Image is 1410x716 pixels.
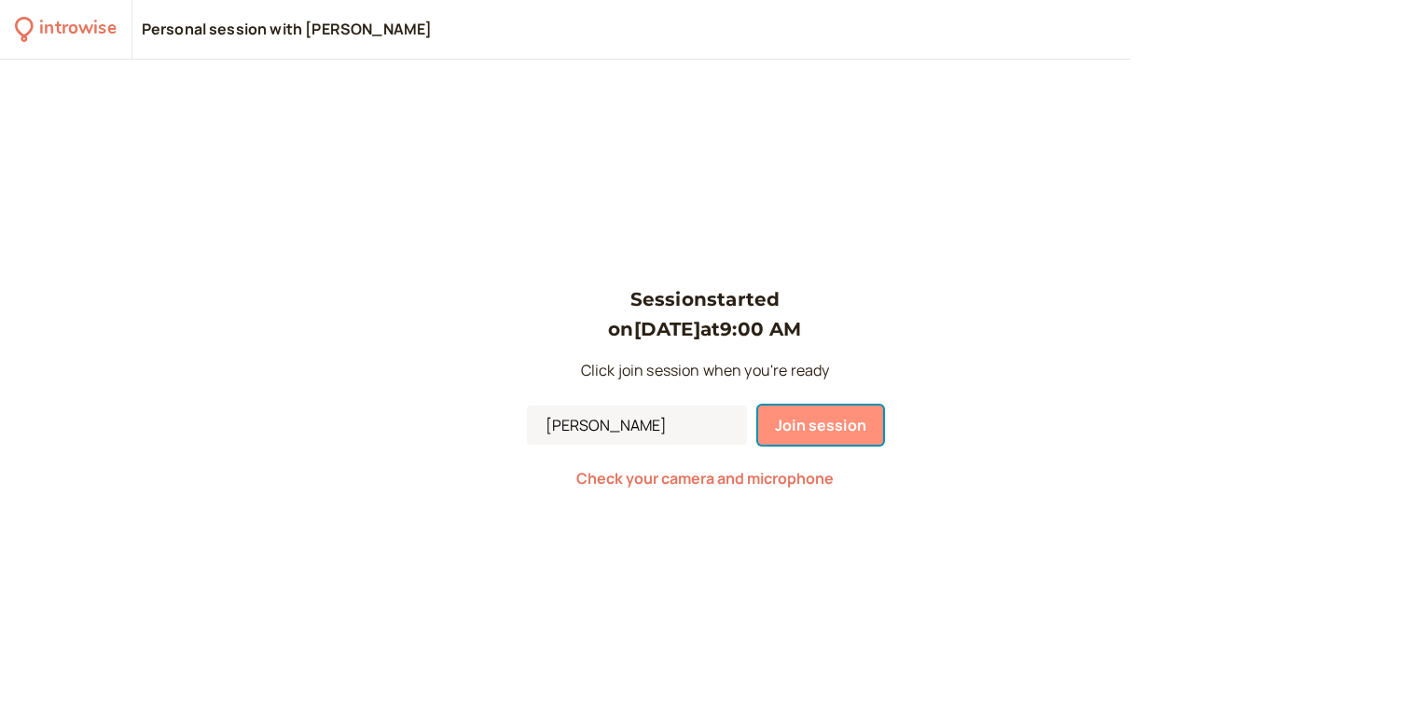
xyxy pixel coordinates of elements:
button: Check your camera and microphone [576,470,834,487]
h3: Session started on [DATE] at 9:00 AM [527,284,883,345]
span: Check your camera and microphone [576,468,834,489]
p: Click join session when you're ready [527,359,883,383]
span: Join session [775,415,866,435]
input: Your Name [527,406,747,445]
button: Join session [758,406,883,445]
div: introwise [39,15,116,44]
div: Personal session with [PERSON_NAME] [142,20,433,40]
